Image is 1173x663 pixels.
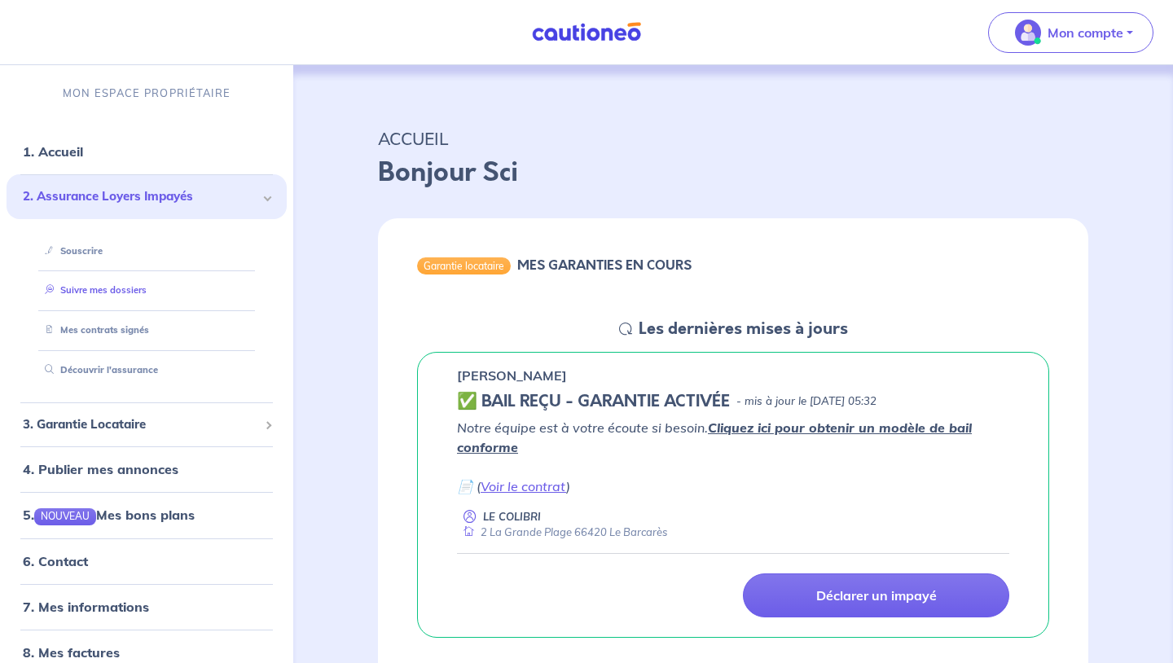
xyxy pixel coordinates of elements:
[483,509,541,525] p: LE COLIBRI
[38,245,103,257] a: Souscrire
[481,478,566,494] a: Voir le contrat
[1048,23,1123,42] p: Mon compte
[7,175,287,220] div: 2. Assurance Loyers Impayés
[7,499,287,532] div: 5.NOUVEAUMes bons plans
[457,419,972,455] em: Notre équipe est à votre écoute si besoin.
[7,545,287,577] div: 6. Contact
[525,22,648,42] img: Cautioneo
[736,393,876,410] p: - mis à jour le [DATE] 05:32
[26,357,267,384] div: Découvrir l'assurance
[38,285,147,296] a: Suivre mes dossiers
[988,12,1153,53] button: illu_account_valid_menu.svgMon compte
[7,136,287,169] div: 1. Accueil
[517,257,692,273] h6: MES GARANTIES EN COURS
[23,644,120,661] a: 8. Mes factures
[23,553,88,569] a: 6. Contact
[23,507,195,524] a: 5.NOUVEAUMes bons plans
[23,415,258,434] span: 3. Garantie Locataire
[23,599,149,615] a: 7. Mes informations
[26,278,267,305] div: Suivre mes dossiers
[816,587,937,604] p: Déclarer un impayé
[457,366,567,385] p: [PERSON_NAME]
[26,318,267,345] div: Mes contrats signés
[457,392,730,411] h5: ✅ BAIL REÇU - GARANTIE ACTIVÉE
[378,124,1088,153] p: ACCUEIL
[38,325,149,336] a: Mes contrats signés
[7,591,287,623] div: 7. Mes informations
[38,364,158,375] a: Découvrir l'assurance
[26,238,267,265] div: Souscrire
[7,454,287,486] div: 4. Publier mes annonces
[457,419,972,455] a: Cliquez ici pour obtenir un modèle de bail conforme
[743,573,1009,617] a: Déclarer un impayé
[23,144,83,160] a: 1. Accueil
[63,86,231,101] p: MON ESPACE PROPRIÉTAIRE
[23,188,258,207] span: 2. Assurance Loyers Impayés
[639,319,848,339] h5: Les dernières mises à jours
[457,525,667,540] div: 2 La Grande Plage 66420 Le Barcarès
[23,462,178,478] a: 4. Publier mes annonces
[457,392,1009,411] div: state: CONTRACT-VALIDATED, Context: IN-LANDLORD,IS-GL-CAUTION-IN-LANDLORD
[1015,20,1041,46] img: illu_account_valid_menu.svg
[457,478,570,494] em: 📄 ( )
[378,153,1088,192] p: Bonjour Sci
[417,257,511,274] div: Garantie locataire
[7,409,287,441] div: 3. Garantie Locataire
